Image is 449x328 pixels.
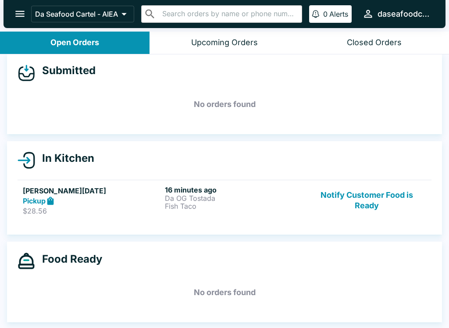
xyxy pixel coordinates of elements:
p: 0 [323,10,328,18]
div: Open Orders [50,38,99,48]
p: Alerts [329,10,348,18]
button: Da Seafood Cartel - AIEA [31,6,134,22]
h5: No orders found [18,89,431,120]
h6: 16 minutes ago [165,185,303,194]
p: $28.56 [23,207,161,215]
h4: In Kitchen [35,152,94,165]
p: Fish Taco [165,202,303,210]
button: daseafoodcartel [359,4,435,23]
h4: Food Ready [35,253,102,266]
div: Upcoming Orders [191,38,258,48]
div: Closed Orders [347,38,402,48]
input: Search orders by name or phone number [160,8,298,20]
button: Notify Customer Food is Ready [307,185,426,216]
h5: No orders found [18,277,431,308]
strong: Pickup [23,196,46,205]
a: [PERSON_NAME][DATE]Pickup$28.5616 minutes agoDa OG TostadaFish TacoNotify Customer Food is Ready [18,180,431,221]
h5: [PERSON_NAME][DATE] [23,185,161,196]
p: Da Seafood Cartel - AIEA [35,10,118,18]
p: Da OG Tostada [165,194,303,202]
button: open drawer [9,3,31,25]
div: daseafoodcartel [378,9,431,19]
h4: Submitted [35,64,96,77]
